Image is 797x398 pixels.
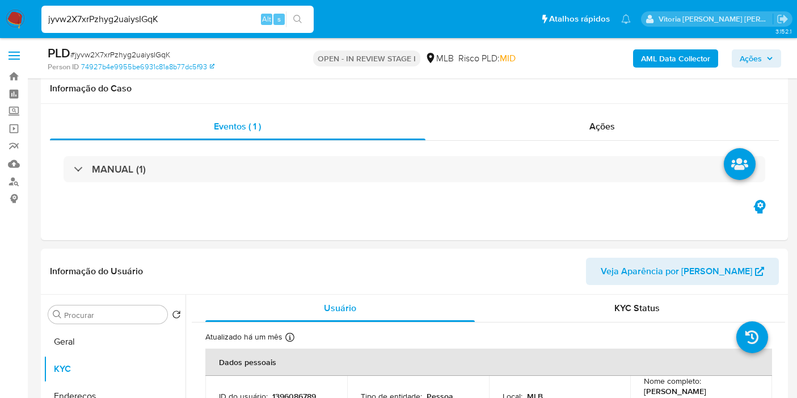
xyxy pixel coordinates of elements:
p: Atualizado há um mês [205,332,282,342]
span: # jyvw2X7xrPzhyg2uaiysIGqK [70,49,170,60]
button: Procurar [53,310,62,319]
button: Ações [732,49,781,68]
span: Usuário [324,301,356,315]
button: Veja Aparência por [PERSON_NAME] [586,258,779,285]
th: Dados pessoais [205,349,772,376]
span: Atalhos rápidos [549,13,610,25]
p: Nome completo : [644,376,701,386]
button: AML Data Collector [633,49,718,68]
input: Procurar [64,310,163,320]
span: Ações [589,120,615,133]
b: PLD [48,44,70,62]
div: MANUAL (1) [64,156,765,182]
div: MLB [425,52,454,65]
span: KYC Status [614,301,660,315]
button: Geral [44,328,185,355]
span: MID [500,52,516,65]
p: OPEN - IN REVIEW STAGE I [313,51,420,66]
button: search-icon [286,11,309,27]
button: KYC [44,355,185,383]
span: Eventos ( 1 ) [214,120,261,133]
p: vitoria.caldeira@mercadolivre.com [659,14,773,24]
a: Notificações [621,14,631,24]
span: Risco PLD: [458,52,516,65]
input: Pesquise usuários ou casos... [41,12,314,27]
a: Sair [777,13,788,25]
b: AML Data Collector [641,49,710,68]
button: Retornar ao pedido padrão [172,310,181,322]
a: 74927b4e9955be6931c81a8b77dc5f93 [81,62,214,72]
h3: MANUAL (1) [92,163,146,175]
span: Veja Aparência por [PERSON_NAME] [601,258,752,285]
b: Person ID [48,62,79,72]
h1: Informação do Caso [50,83,779,94]
span: Ações [740,49,762,68]
span: Alt [262,14,271,24]
h1: Informação do Usuário [50,266,143,277]
span: s [277,14,281,24]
